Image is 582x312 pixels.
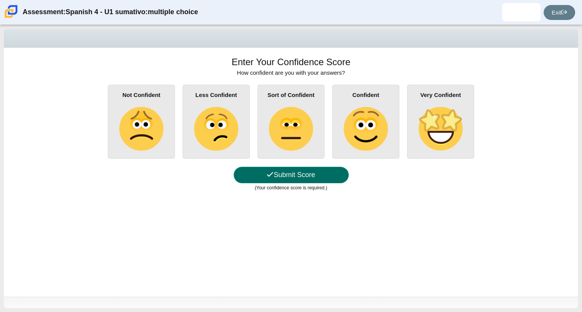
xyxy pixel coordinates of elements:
b: Very Confident [420,92,461,98]
span: How confident are you with your answers? [237,69,345,76]
button: Submit Score [234,167,349,183]
thspan: ) [326,185,327,190]
a: Exit [544,5,575,20]
img: slightly-frowning-face.png [119,107,163,151]
img: star-struck-face.png [419,107,462,151]
b: Less Confident [195,92,237,98]
thspan: Spanish 4 - U1 sumativo: [66,7,148,17]
img: arianna.nunez.vxbeOf [515,6,528,18]
img: slightly-smiling-face.png [344,107,387,151]
img: confused-face.png [194,107,238,151]
thspan: multiple choice [148,7,198,17]
img: Carmen School of Science & Technology [3,3,19,20]
h1: Enter Your Confidence Score [232,56,351,69]
img: neutral-face.png [269,107,313,151]
b: Sort of Confident [267,92,314,98]
thspan: Assessment: [23,7,66,17]
b: Confident [353,92,379,98]
a: Carmen School of Science & Technology [3,14,19,21]
thspan: Exit [552,9,561,16]
thspan: (Your confidence score is required. [255,185,326,190]
b: Not Confident [122,92,160,98]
